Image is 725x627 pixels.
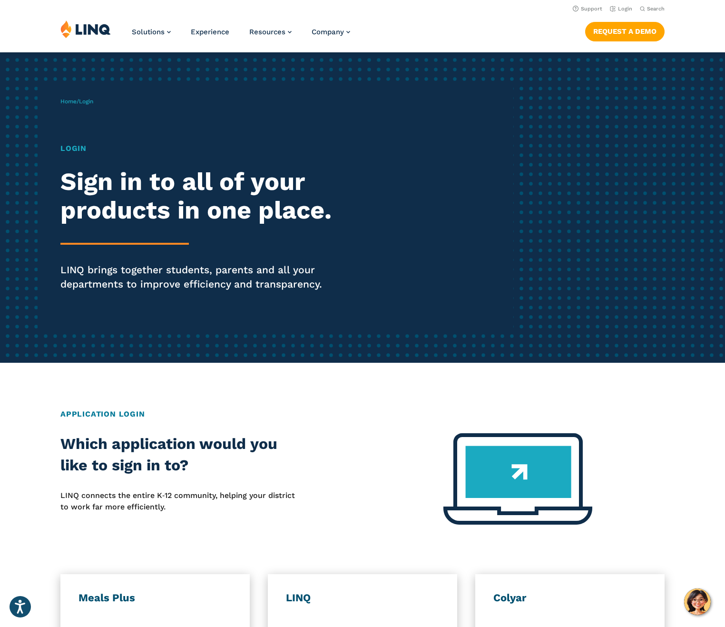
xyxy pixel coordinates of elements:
span: Search [647,6,665,12]
span: Company [312,28,344,36]
nav: Primary Navigation [132,20,350,51]
button: Hello, have a question? Let’s chat. [684,588,711,615]
span: / [60,98,93,105]
h2: Application Login [60,408,665,420]
a: Support [573,6,602,12]
p: LINQ brings together students, parents and all your departments to improve efficiency and transpa... [60,263,340,291]
nav: Button Navigation [585,20,665,41]
a: Request a Demo [585,22,665,41]
h3: LINQ [286,591,439,605]
p: LINQ connects the entire K‑12 community, helping your district to work far more efficiently. [60,490,302,513]
h3: Meals Plus [78,591,232,605]
h2: Sign in to all of your products in one place. [60,168,340,225]
h2: Which application would you like to sign in to? [60,433,302,477]
a: Company [312,28,350,36]
a: Solutions [132,28,171,36]
h3: Colyar [493,591,647,605]
span: Login [79,98,93,105]
span: Solutions [132,28,165,36]
a: Home [60,98,77,105]
img: LINQ | K‑12 Software [60,20,111,38]
h1: Login [60,143,340,154]
span: Resources [249,28,285,36]
button: Open Search Bar [640,5,665,12]
a: Login [610,6,632,12]
a: Experience [191,28,229,36]
a: Resources [249,28,292,36]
